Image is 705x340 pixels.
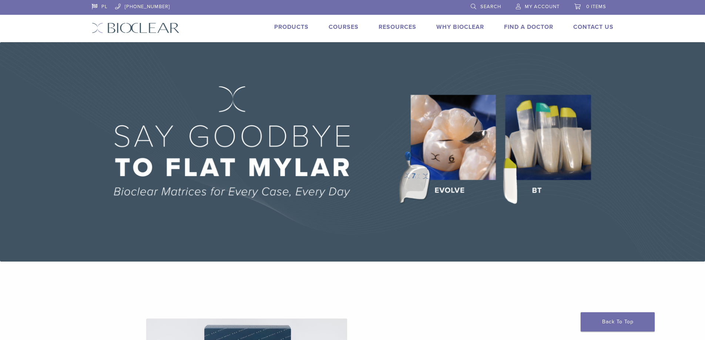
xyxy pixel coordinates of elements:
[92,23,179,33] img: Bioclear
[586,4,606,10] span: 0 items
[274,23,309,31] a: Products
[581,312,655,331] a: Back To Top
[436,23,484,31] a: Why Bioclear
[525,4,560,10] span: My Account
[573,23,614,31] a: Contact Us
[379,23,416,31] a: Resources
[480,4,501,10] span: Search
[329,23,359,31] a: Courses
[504,23,553,31] a: Find A Doctor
